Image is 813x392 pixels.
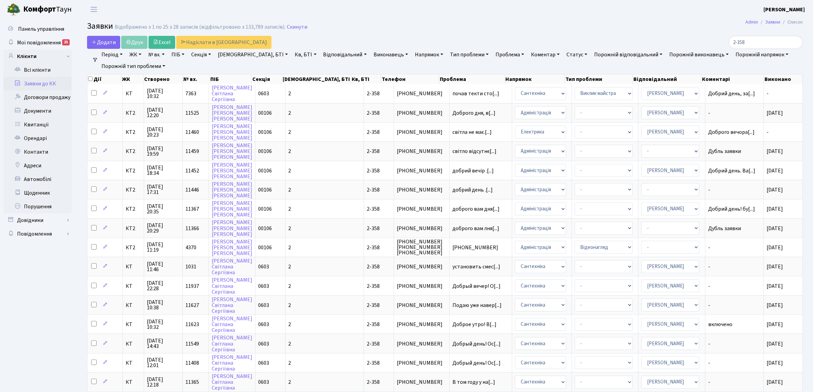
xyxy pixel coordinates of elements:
span: 0603 [258,282,269,290]
span: 2 [288,148,291,155]
span: Добрий день. Ва[...] [708,167,755,174]
th: Тип проблеми [565,74,633,84]
span: [PHONE_NUMBER] [397,129,447,135]
span: 1031 [185,263,196,270]
span: 00106 [258,128,272,136]
span: 7363 [185,90,196,97]
span: 2-358 [367,359,380,367]
span: КТ2 [126,226,141,231]
span: 2 [288,225,291,232]
span: - [767,90,769,97]
span: [PHONE_NUMBER] [397,303,447,308]
span: 11366 [185,225,199,232]
a: [PERSON_NAME]СвітланаСергіївна [212,277,252,296]
span: добрий вечір .[...] [452,167,494,174]
span: [DATE] 20:35 [147,204,180,214]
span: 2 [288,340,291,348]
a: Заявки до КК [3,77,72,90]
a: [PERSON_NAME]СвітланаСергіївна [212,353,252,373]
span: КТ2 [126,110,141,116]
a: Напрямок [412,49,446,60]
span: 2 [288,128,291,136]
span: 2 [288,244,291,251]
span: КТ2 [126,149,141,154]
a: Автомобілі [3,172,72,186]
span: КТ2 [126,168,141,173]
span: світла не має.[...] [452,128,492,136]
span: 11623 [185,321,199,328]
a: [PERSON_NAME]СвітланаСергіївна [212,296,252,315]
span: [DATE] 12:01 [147,357,180,368]
span: [DATE] 22:28 [147,280,180,291]
a: Порожній тип проблеми [99,60,168,72]
span: 0603 [258,359,269,367]
span: [DATE] [767,148,783,155]
th: [DEMOGRAPHIC_DATA], БТІ [282,74,351,84]
a: Порожній відповідальний [591,49,665,60]
span: 2-358 [367,263,380,270]
span: [DATE] 14:43 [147,338,180,349]
span: 2-358 [367,225,380,232]
th: Проблема [439,74,505,84]
span: 2-358 [367,109,380,117]
span: КТ [126,91,141,96]
span: 00106 [258,167,272,174]
a: Скинути [287,24,307,30]
span: [PHONE_NUMBER] [397,264,447,269]
span: Доброго дня, в[...] [452,109,495,117]
span: [DATE] 18:34 [147,165,180,176]
span: Панель управління [18,25,64,33]
a: Заявки [765,18,780,26]
a: [PERSON_NAME][PERSON_NAME][PERSON_NAME] [212,123,252,142]
a: [PERSON_NAME][PERSON_NAME][PERSON_NAME] [212,219,252,238]
a: [PERSON_NAME][PERSON_NAME][PERSON_NAME] [212,238,252,257]
span: 11525 [185,109,199,117]
div: 25 [62,39,70,45]
span: - [708,110,761,116]
span: [PHONE_NUMBER] [397,283,447,289]
a: Довідники [3,213,72,227]
span: [PHONE_NUMBER] [397,379,447,385]
span: КТ2 [126,245,141,250]
a: № вх. [145,49,167,60]
span: 2 [288,205,291,213]
span: [PHONE_NUMBER] [397,110,447,116]
a: Мої повідомлення25 [3,36,72,50]
span: 2-358 [367,340,380,348]
span: 2-358 [367,186,380,194]
span: 11549 [185,340,199,348]
span: - [767,128,769,136]
span: почав текти сто[...] [452,90,499,97]
span: [DATE] [767,340,783,348]
span: [PHONE_NUMBER] [397,341,447,347]
span: [DATE] 19:59 [147,146,180,157]
span: добрий день .[...] [452,186,493,194]
span: [DATE] [767,167,783,174]
a: Адреси [3,159,72,172]
span: КТ [126,360,141,366]
span: Доброго вечора[...] [708,128,755,136]
input: Пошук... [729,36,803,49]
span: - [708,264,761,269]
span: 2-358 [367,321,380,328]
span: [DATE] [767,378,783,386]
span: 11367 [185,205,199,213]
span: Добрий день, за[...] [708,90,755,97]
span: - [708,283,761,289]
th: Кв, БТІ [351,74,381,84]
span: [DATE] 17:31 [147,184,180,195]
a: Коментар [528,49,562,60]
span: [PHONE_NUMBER] [452,245,509,250]
span: 00106 [258,205,272,213]
span: Дубль заявки [708,226,761,231]
a: ЖК [127,49,144,60]
span: 11937 [185,282,199,290]
span: [DATE] [767,263,783,270]
th: Виконано [764,74,803,84]
a: Договори продажу [3,90,72,104]
th: Телефон [381,74,439,84]
a: Клієнти [3,50,72,63]
span: Добрый вечер! О[...] [452,282,501,290]
a: Порожній виконавець [667,49,731,60]
th: Коментарі [701,74,764,84]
